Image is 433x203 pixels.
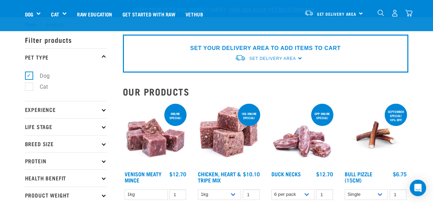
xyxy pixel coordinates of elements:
img: van-moving.png [235,54,246,62]
div: September special! 10% off! [385,106,407,125]
a: Venison Meaty Mince [125,172,162,181]
label: Cat [29,83,51,91]
div: 6pp online special! [311,109,333,123]
p: Protein [25,152,107,169]
p: Pet Type [25,48,107,65]
h2: Our Products [123,86,408,97]
a: Get started with Raw [117,0,180,28]
input: 1 [390,189,407,200]
div: 1kg online special! [238,109,260,123]
div: ONLINE SPECIAL! [164,109,187,123]
a: Bull Pizzle (15cm) [345,172,372,181]
input: 1 [316,189,333,200]
span: Set Delivery Area [317,13,357,15]
a: Duck Necks [271,172,301,175]
input: 1 [169,189,186,200]
img: user.png [391,10,398,17]
a: Cat [51,10,59,18]
a: Raw Education [72,0,117,28]
img: 1117 Venison Meat Mince 01 [123,102,188,168]
div: $6.75 [393,171,407,177]
p: Health Benefit [25,169,107,187]
p: SET YOUR DELIVERY AREA TO ADD ITEMS TO CART [190,44,341,52]
a: Chicken, Heart & Tripe Mix [198,172,241,181]
div: $10.10 [243,171,260,177]
img: home-icon@2x.png [405,10,412,17]
a: Dog [25,10,33,18]
p: Life Stage [25,118,107,135]
img: 1062 Chicken Heart Tripe Mix 01 [196,102,262,168]
img: home-icon-1@2x.png [378,10,384,16]
a: Vethub [180,0,208,28]
div: $12.70 [316,171,333,177]
img: Pile Of Duck Necks For Pets [270,102,335,168]
div: $12.70 [169,171,186,177]
p: Experience [25,101,107,118]
label: Dog [29,72,52,80]
p: Breed Size [25,135,107,152]
span: Set Delivery Area [249,56,296,61]
p: Filter products [25,31,107,48]
div: Open Intercom Messenger [410,180,426,196]
input: 1 [243,189,260,200]
img: Bull Pizzle [343,102,408,168]
img: van-moving.png [304,10,314,16]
